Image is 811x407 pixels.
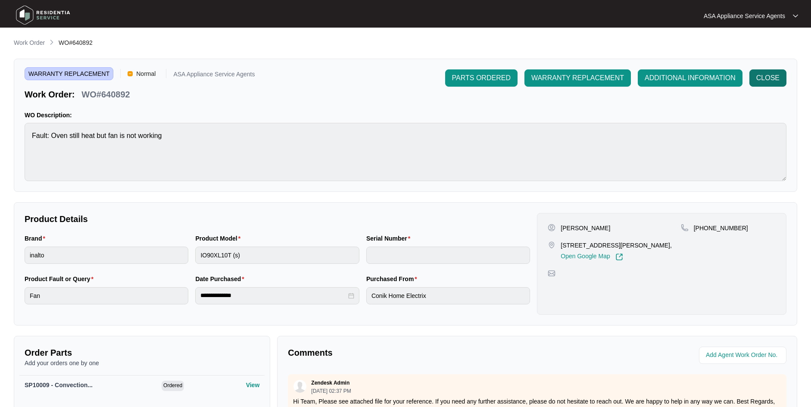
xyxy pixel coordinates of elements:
[25,234,49,243] label: Brand
[366,275,421,283] label: Purchased From
[561,241,672,250] p: [STREET_ADDRESS][PERSON_NAME],
[561,253,623,261] a: Open Google Map
[704,12,785,20] p: ASA Appliance Service Agents
[548,269,555,277] img: map-pin
[162,381,184,391] span: Ordered
[694,224,748,232] p: [PHONE_NUMBER]
[48,39,55,46] img: chevron-right
[366,247,530,264] input: Serial Number
[195,234,244,243] label: Product Model
[366,234,414,243] label: Serial Number
[561,224,610,232] p: [PERSON_NAME]
[445,69,518,87] button: PARTS ORDERED
[13,2,73,28] img: residentia service logo
[246,381,260,389] p: View
[749,69,786,87] button: CLOSE
[25,347,259,359] p: Order Parts
[548,224,555,232] img: user-pin
[25,359,259,367] p: Add your orders one by one
[128,71,133,76] img: Vercel Logo
[133,67,159,80] span: Normal
[14,38,45,47] p: Work Order
[311,379,349,386] p: Zendesk Admin
[59,39,93,46] span: WO#640892
[25,247,188,264] input: Brand
[81,88,130,100] p: WO#640892
[25,382,93,388] span: SP10009 - Convection...
[25,67,113,80] span: WARRANTY REPLACEMENT
[25,123,786,181] textarea: Fault: Oven still heat but fan is not working
[756,73,780,83] span: CLOSE
[200,291,346,300] input: Date Purchased
[706,350,781,360] input: Add Agent Work Order No.
[195,247,359,264] input: Product Model
[645,73,736,83] span: ADDITIONAL INFORMATION
[548,241,555,249] img: map-pin
[311,388,351,394] p: [DATE] 02:37 PM
[195,275,247,283] label: Date Purchased
[25,287,188,304] input: Product Fault or Query
[638,69,742,87] button: ADDITIONAL INFORMATION
[25,88,75,100] p: Work Order:
[681,224,689,232] img: map-pin
[25,111,786,119] p: WO Description:
[293,380,306,393] img: user.svg
[524,69,631,87] button: WARRANTY REPLACEMENT
[366,287,530,304] input: Purchased From
[452,73,511,83] span: PARTS ORDERED
[25,213,530,225] p: Product Details
[615,253,623,261] img: Link-External
[12,38,47,48] a: Work Order
[173,71,255,80] p: ASA Appliance Service Agents
[288,347,531,359] p: Comments
[25,275,97,283] label: Product Fault or Query
[531,73,624,83] span: WARRANTY REPLACEMENT
[793,14,798,18] img: dropdown arrow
